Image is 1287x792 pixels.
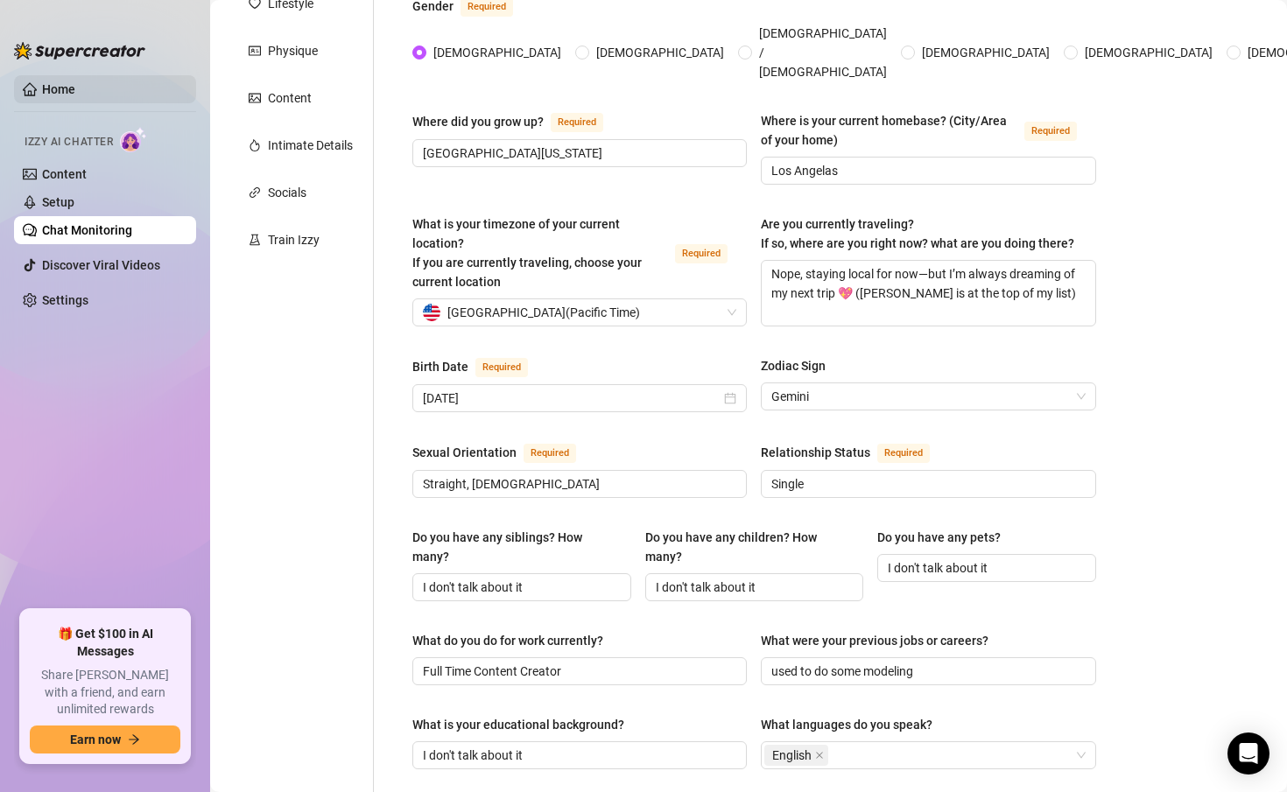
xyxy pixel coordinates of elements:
[42,82,75,96] a: Home
[524,444,576,463] span: Required
[412,715,624,734] div: What is your educational background?
[877,444,930,463] span: Required
[675,244,728,263] span: Required
[761,356,826,375] div: Zodiac Sign
[412,631,603,650] div: What do you do for work currently?
[412,357,468,376] div: Birth Date
[877,528,1001,547] div: Do you have any pets?
[1024,122,1077,141] span: Required
[412,443,517,462] div: Sexual Orientation
[128,733,140,746] span: arrow-right
[475,358,528,377] span: Required
[412,356,547,377] label: Birth Date
[423,144,733,163] input: Where did you grow up?
[772,746,812,765] span: English
[412,217,642,289] span: What is your timezone of your current location? If you are currently traveling, choose your curre...
[771,161,1081,180] input: Where is your current homebase? (City/Area of your home)
[426,43,568,62] span: [DEMOGRAPHIC_DATA]
[268,88,312,108] div: Content
[268,183,306,202] div: Socials
[268,136,353,155] div: Intimate Details
[412,111,622,132] label: Where did you grow up?
[761,715,932,734] div: What languages do you speak?
[42,293,88,307] a: Settings
[815,751,824,760] span: close
[1227,732,1269,774] div: Open Intercom Messenger
[42,223,132,237] a: Chat Monitoring
[423,389,721,408] input: Birth Date
[877,528,1013,547] label: Do you have any pets?
[249,45,261,57] span: idcard
[42,167,87,181] a: Content
[42,195,74,209] a: Setup
[771,474,1081,494] input: Relationship Status
[761,631,1001,650] label: What were your previous jobs or careers?
[249,234,261,246] span: experiment
[423,578,617,597] input: Do you have any siblings? How many?
[761,217,1074,250] span: Are you currently traveling? If so, where are you right now? what are you doing there?
[761,111,1016,150] div: Where is your current homebase? (City/Area of your home)
[25,134,113,151] span: Izzy AI Chatter
[30,725,180,753] button: Earn nowarrow-right
[120,127,147,152] img: AI Chatter
[423,746,733,765] input: What is your educational background?
[761,631,988,650] div: What were your previous jobs or careers?
[832,745,835,766] input: What languages do you speak?
[412,442,595,463] label: Sexual Orientation
[30,626,180,660] span: 🎁 Get $100 in AI Messages
[249,186,261,199] span: link
[589,43,731,62] span: [DEMOGRAPHIC_DATA]
[761,442,949,463] label: Relationship Status
[771,662,1081,681] input: What were your previous jobs or careers?
[268,41,318,60] div: Physique
[645,528,852,566] div: Do you have any children? How many?
[412,631,615,650] label: What do you do for work currently?
[551,113,603,132] span: Required
[423,662,733,681] input: What do you do for work currently?
[412,528,619,566] div: Do you have any siblings? How many?
[14,42,145,60] img: logo-BBDzfeDw.svg
[762,261,1094,326] textarea: Nope, staying local for now—but I’m always dreaming of my next trip 💖 ([PERSON_NAME] is at the to...
[412,715,636,734] label: What is your educational background?
[656,578,850,597] input: Do you have any children? How many?
[752,24,894,81] span: [DEMOGRAPHIC_DATA] / [DEMOGRAPHIC_DATA]
[771,383,1085,410] span: Gemini
[761,111,1095,150] label: Where is your current homebase? (City/Area of your home)
[761,356,838,375] label: Zodiac Sign
[249,139,261,151] span: fire
[888,558,1082,578] input: Do you have any pets?
[423,474,733,494] input: Sexual Orientation
[761,443,870,462] div: Relationship Status
[70,732,121,746] span: Earn now
[249,92,261,104] span: picture
[412,528,631,566] label: Do you have any siblings? How many?
[761,715,945,734] label: What languages do you speak?
[412,112,544,131] div: Where did you grow up?
[423,304,440,321] img: us
[30,667,180,718] span: Share [PERSON_NAME] with a friend, and earn unlimited rewards
[1078,43,1220,62] span: [DEMOGRAPHIC_DATA]
[645,528,864,566] label: Do you have any children? How many?
[447,299,640,326] span: [GEOGRAPHIC_DATA] ( Pacific Time )
[764,745,828,766] span: English
[915,43,1057,62] span: [DEMOGRAPHIC_DATA]
[42,258,160,272] a: Discover Viral Videos
[268,230,320,249] div: Train Izzy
